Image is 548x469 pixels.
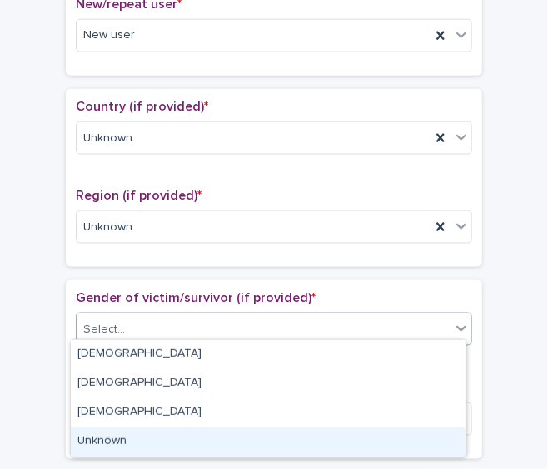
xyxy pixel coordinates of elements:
div: Unknown [71,427,466,457]
div: Female [71,340,466,369]
span: Region (if provided) [76,189,202,202]
span: New user [83,27,135,44]
div: Male [71,369,466,398]
span: Country (if provided) [76,100,208,113]
span: Unknown [83,130,132,147]
div: Select... [83,321,125,338]
div: Non-binary [71,398,466,427]
span: Gender of victim/survivor (if provided) [76,291,316,304]
span: Unknown [83,219,132,236]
